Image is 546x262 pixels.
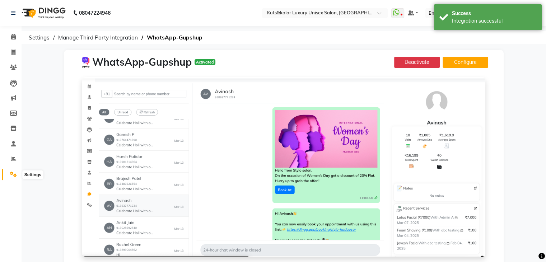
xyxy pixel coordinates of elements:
[452,10,536,17] div: Success
[55,31,141,44] span: Manage Third Party Integration
[195,59,215,65] div: Activated
[23,170,43,179] div: Settings
[443,57,488,68] button: Configure
[25,31,53,44] span: Settings
[143,31,206,44] span: WhatsApp-Gupshup
[92,56,192,68] h3: WhatsApp-Gupshup
[82,77,486,257] img: image
[18,3,67,23] img: logo
[79,3,111,23] b: 08047224946
[452,17,536,25] div: Integration successful
[79,56,92,69] img: gupshup
[394,57,440,68] button: Deactivate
